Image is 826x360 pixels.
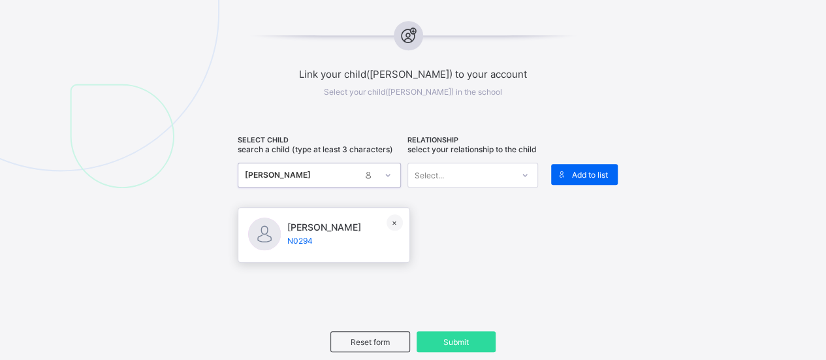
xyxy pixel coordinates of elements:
span: Link your child([PERSON_NAME]) to your account [206,68,620,80]
span: RELATIONSHIP [407,136,538,144]
div: [PERSON_NAME] [245,169,360,182]
span: Search a child (type at least 3 characters) [238,144,393,154]
span: Submit [426,337,486,347]
span: N0294 [287,236,361,246]
span: Add to list [572,170,608,180]
span: Select your relationship to the child [407,144,537,154]
div: Select... [415,163,444,188]
span: SELECT CHILD [238,136,401,144]
span: Reset form [341,337,400,347]
span: [PERSON_NAME] [287,221,361,233]
span: Select your child([PERSON_NAME]) in the school [324,87,502,97]
div: × [387,214,403,231]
